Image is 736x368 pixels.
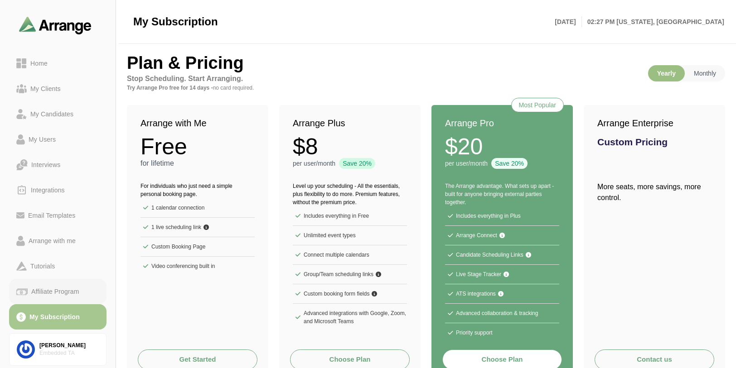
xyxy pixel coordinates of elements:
strong: $8 [293,135,318,158]
a: Integrations [9,177,107,203]
a: My Clients [9,76,107,101]
a: My Subscription [9,304,107,330]
a: Arrange with me [9,228,107,253]
li: Priority support [445,323,559,342]
a: Interviews [9,152,107,177]
p: per user/month [293,159,335,168]
h2: Arrange Pro [445,116,559,130]
span: no card required. [213,85,254,91]
p: Monthly [685,65,725,81]
strong: Free [140,135,187,158]
div: Email Templates [24,210,79,221]
a: [PERSON_NAME]Embedded TA [9,333,107,366]
p: For individuals who just need a simple personal booking page. [140,182,255,198]
div: Most Popular [511,98,564,112]
a: Home [9,51,107,76]
p: More seats, more savings, more control. [597,182,712,203]
li: Custom booking form fields [293,284,407,304]
li: Custom Booking Page [140,237,255,257]
li: Video conferencing built in [140,257,255,276]
a: Affiliate Program [9,279,107,304]
p: Stop Scheduling. Start Arranging. [127,73,399,84]
div: [PERSON_NAME] [39,342,99,349]
li: Unlimited event types [293,226,407,245]
p: per user/month [445,159,488,168]
li: Group/Team scheduling links [293,265,407,284]
li: Connect multiple calendars [293,245,407,265]
div: My Candidates [27,109,77,119]
p: [DATE] [555,16,581,27]
p: Level up your scheduling - All the essentials, plus flexibility to do more. Premium features, wit... [293,182,407,206]
a: Tutorials [9,253,107,279]
li: 1 calendar connection [140,198,255,218]
div: Affiliate Program [28,286,82,297]
div: Arrange with me [25,235,79,246]
h2: Plan & Pricing [127,54,399,72]
a: My Candidates [9,101,107,127]
div: Integrations [27,185,68,196]
div: Home [27,58,51,69]
li: Advanced collaboration & tracking [445,304,559,323]
h2: Arrange with Me [140,116,255,130]
span: My Subscription [133,15,218,29]
div: Interviews [28,159,64,170]
h3: Custom Pricing [597,137,712,147]
h2: Arrange Plus [293,116,407,130]
li: Includes everything in Plus [445,206,559,226]
li: Arrange Connect [445,226,559,245]
p: The Arrange advantage. What sets up apart - built for anyone bringing external parties together. [445,182,559,206]
img: arrangeai-name-small-logo.4d2b8aee.svg [19,16,92,34]
a: My Users [9,127,107,152]
a: Email Templates [9,203,107,228]
div: Save 20% [339,158,375,169]
div: My Users [25,134,59,145]
li: Candidate Scheduling Links [445,245,559,265]
li: Live Stage Tracker [445,265,559,284]
p: Yearly [648,65,685,81]
p: Try Arrange Pro free for 14 days - [127,84,399,91]
p: for lifetime [140,158,255,169]
li: 1 live scheduling link [140,218,255,237]
div: My Subscription [26,311,83,322]
div: My Clients [27,83,64,94]
div: Save 20% [491,158,528,169]
strong: $20 [445,135,483,158]
div: Embedded TA [39,349,99,357]
h2: Arrange Enterprise [597,116,712,130]
li: Includes everything in Free [293,206,407,226]
div: Tutorials [27,261,58,272]
li: ATS integrations [445,284,559,304]
li: Advanced integrations with Google, Zoom, and Microsoft Teams [293,304,407,331]
p: 02:27 PM [US_STATE], [GEOGRAPHIC_DATA] [582,16,724,27]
